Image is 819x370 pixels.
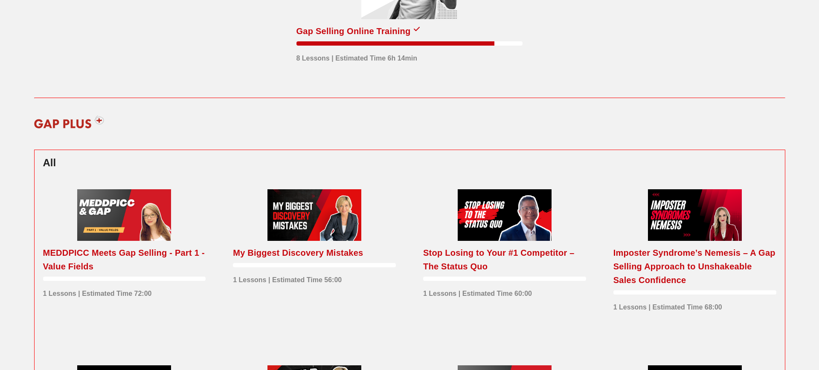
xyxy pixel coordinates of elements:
div: Imposter Syndrome’s Nemesis – A Gap Selling Approach to Unshakeable Sales Confidence [613,246,776,287]
div: 1 Lessons | Estimated Time 72:00 [43,284,152,299]
div: MEDDPICC Meets Gap Selling - Part 1 - Value Fields [43,246,206,273]
div: 8 Lessons | Estimated Time 6h 14min [296,49,417,64]
div: 1 Lessons | Estimated Time 60:00 [423,284,532,299]
div: 1 Lessons | Estimated Time 68:00 [613,298,722,312]
div: 1 Lessons | Estimated Time 56:00 [233,271,342,285]
img: gap-plus-logo-red.svg [29,109,110,135]
div: Stop Losing to Your #1 Competitor – The Status Quo [423,246,586,273]
h2: All [43,155,776,171]
div: My Biggest Discovery Mistakes [233,246,363,260]
div: Gap Selling Online Training [296,24,411,38]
